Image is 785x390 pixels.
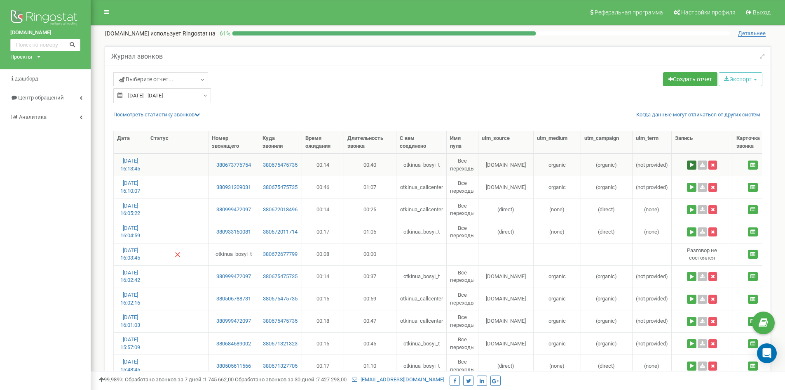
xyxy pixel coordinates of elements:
td: (direct) [581,221,633,243]
td: Разговор не состоялся [672,243,733,265]
span: Настройки профиля [681,9,736,16]
td: [DOMAIN_NAME] [478,310,534,332]
td: Все переходы [447,199,478,221]
img: Повторный [160,295,195,303]
td: (not provided) [633,288,672,310]
a: Скачать [698,205,707,214]
td: organic [534,176,581,198]
td: otkinua_bosyi_t [396,355,447,377]
a: 380672011714 [262,228,298,236]
a: Скачать [698,272,707,281]
td: (organic) [581,332,633,355]
td: (none) [633,221,672,243]
td: 00:25 [344,199,396,221]
td: Все переходы [447,154,478,176]
td: (organic) [581,154,633,176]
td: (direct) [478,355,534,377]
a: 380675475735 [262,184,298,191]
a: Скачать [698,317,707,326]
a: 380999472097 [212,206,255,214]
th: Номер звонящего [209,131,259,154]
td: 00:45 [344,332,396,355]
td: 01:07 [344,176,396,198]
td: Все переходы [447,310,478,332]
a: [DATE] 16:04:59 [120,225,140,239]
a: Скачать [698,362,707,371]
td: (none) [633,199,672,221]
td: (organic) [581,310,633,332]
td: Все переходы [447,288,478,310]
a: [DOMAIN_NAME] [10,29,80,37]
th: utm_medium [534,131,581,154]
img: Целевой звонок [154,184,202,191]
a: 380999472097 [212,317,255,325]
input: Поиск по номеру [10,39,80,51]
img: Целевой звонок [154,340,202,348]
img: Целевой звонок [154,362,202,370]
a: Скачать [698,295,707,304]
td: Все переходы [447,221,478,243]
td: 00:08 [302,243,344,265]
a: Выберите отчет... [113,72,208,86]
td: (direct) [581,199,633,221]
th: utm_term [633,131,672,154]
td: organic [534,288,581,310]
td: 00:00 [344,243,396,265]
td: otkinua_bosyi_t [396,221,447,243]
td: 00:15 [302,288,344,310]
th: С кем соединено [396,131,447,154]
td: [DOMAIN_NAME] [478,332,534,355]
u: 7 427 293,00 [317,376,347,383]
a: [DATE] 16:13:45 [120,158,140,172]
td: 00:14 [302,154,344,176]
a: Когда данные могут отличаться от других систем [636,111,760,119]
a: 380672677799 [262,251,298,258]
u: 1 745 662,00 [204,376,234,383]
th: Карточка звонка [733,131,773,154]
span: Обработано звонков за 7 дней : [125,376,234,383]
td: (not provided) [633,265,672,288]
a: [EMAIL_ADDRESS][DOMAIN_NAME] [352,376,444,383]
td: 01:10 [344,355,396,377]
img: Целевой звонок [154,161,202,169]
td: (organic) [581,288,633,310]
img: Повторный [160,273,195,281]
td: (direct) [581,355,633,377]
th: Имя пула [447,131,478,154]
td: otkinua_bosyi_t [209,243,259,265]
td: Все переходы [447,355,478,377]
a: 380675475735 [262,317,298,325]
button: Удалить запись [708,161,717,170]
a: 380931209031 [212,184,255,191]
td: (none) [633,355,672,377]
td: 00:17 [302,355,344,377]
button: Удалить запись [708,205,717,214]
a: 380675475735 [262,295,298,303]
span: Реферальная программа [595,9,663,16]
td: otkinua_callcenter [396,288,447,310]
a: Скачать [698,161,707,170]
td: Все переходы [447,176,478,198]
span: Аналитика [19,114,47,120]
a: [DATE] 16:02:42 [120,269,140,284]
td: 00:18 [302,310,344,332]
td: [DOMAIN_NAME] [478,176,534,198]
span: использует Ringostat на [150,30,216,37]
td: (none) [534,221,581,243]
td: (not provided) [633,154,672,176]
a: 380671327705 [262,362,298,370]
a: Скачать [698,227,707,236]
td: (not provided) [633,176,672,198]
td: 00:15 [302,332,344,355]
td: 00:14 [302,199,344,221]
th: Дата [114,131,147,154]
p: 61 % [216,29,232,38]
td: organic [534,154,581,176]
th: utm_source [478,131,534,154]
a: [DATE] 15:57:09 [120,336,140,350]
a: [DATE] 16:05:22 [120,203,140,217]
a: 380675475735 [262,161,298,169]
a: 380671321323 [262,340,298,348]
td: organic [534,310,581,332]
a: 380684689002 [212,340,255,348]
